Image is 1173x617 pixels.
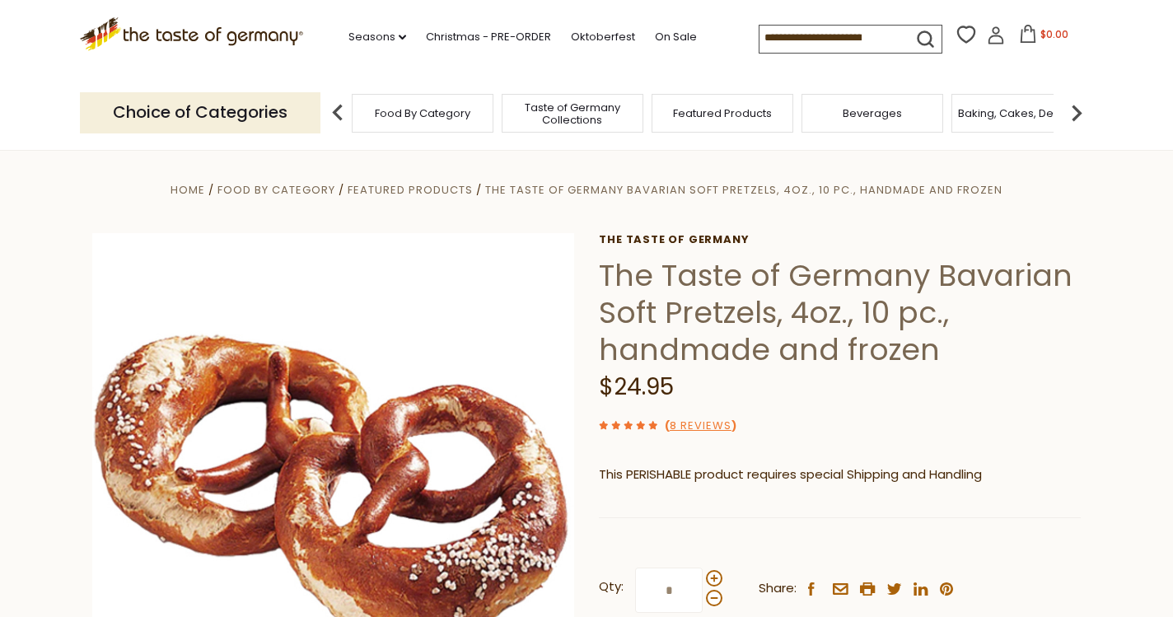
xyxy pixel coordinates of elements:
[665,418,736,433] span: ( )
[759,578,797,599] span: Share:
[599,371,674,403] span: $24.95
[1040,27,1068,41] span: $0.00
[217,182,335,198] a: Food By Category
[348,182,473,198] a: Featured Products
[321,96,354,129] img: previous arrow
[670,418,731,435] a: 8 Reviews
[485,182,1002,198] a: The Taste of Germany Bavarian Soft Pretzels, 4oz., 10 pc., handmade and frozen
[599,233,1081,246] a: The Taste of Germany
[655,28,697,46] a: On Sale
[171,182,205,198] a: Home
[843,107,902,119] a: Beverages
[599,577,624,597] strong: Qty:
[958,107,1086,119] a: Baking, Cakes, Desserts
[599,257,1081,368] h1: The Taste of Germany Bavarian Soft Pretzels, 4oz., 10 pc., handmade and frozen
[507,101,638,126] a: Taste of Germany Collections
[571,28,635,46] a: Oktoberfest
[80,92,320,133] p: Choice of Categories
[375,107,470,119] a: Food By Category
[1060,96,1093,129] img: next arrow
[599,465,1081,485] p: This PERISHABLE product requires special Shipping and Handling
[426,28,551,46] a: Christmas - PRE-ORDER
[348,28,406,46] a: Seasons
[1008,25,1078,49] button: $0.00
[635,568,703,613] input: Qty:
[615,498,1081,518] li: We will ship this product in heat-protective packaging and ice.
[673,107,772,119] a: Featured Products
